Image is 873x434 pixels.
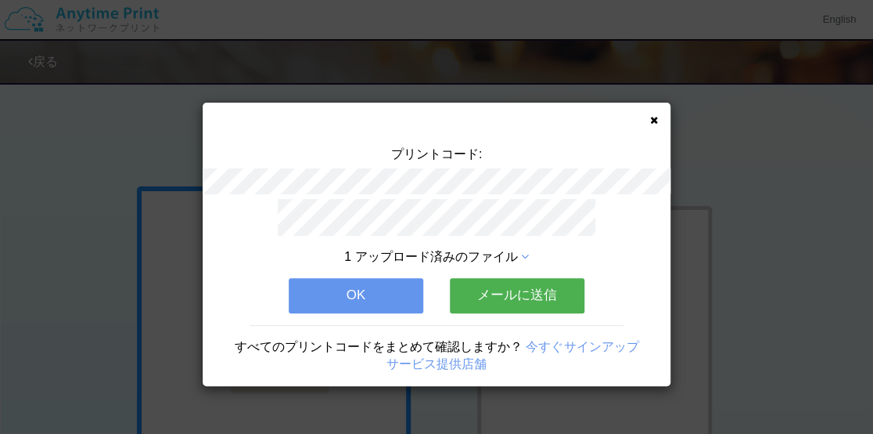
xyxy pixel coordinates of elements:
[344,250,517,263] span: 1 アップロード済みのファイル
[386,357,487,371] a: サービス提供店舗
[391,147,482,161] span: プリントコード:
[235,340,523,353] span: すべてのプリントコードをまとめて確認しますか？
[526,340,638,353] a: 今すぐサインアップ
[450,278,584,313] button: メールに送信
[289,278,423,313] button: OK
